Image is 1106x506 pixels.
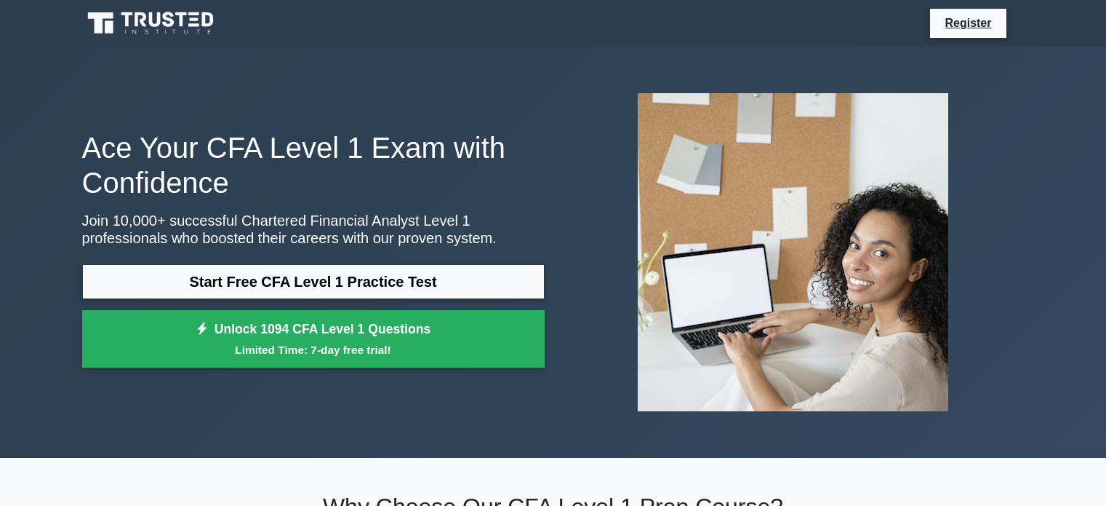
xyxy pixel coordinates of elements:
a: Start Free CFA Level 1 Practice Test [82,264,545,299]
h1: Ace Your CFA Level 1 Exam with Confidence [82,130,545,200]
p: Join 10,000+ successful Chartered Financial Analyst Level 1 professionals who boosted their caree... [82,212,545,247]
a: Unlock 1094 CFA Level 1 QuestionsLimited Time: 7-day free trial! [82,310,545,368]
a: Register [936,14,1000,32]
small: Limited Time: 7-day free trial! [100,341,526,358]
